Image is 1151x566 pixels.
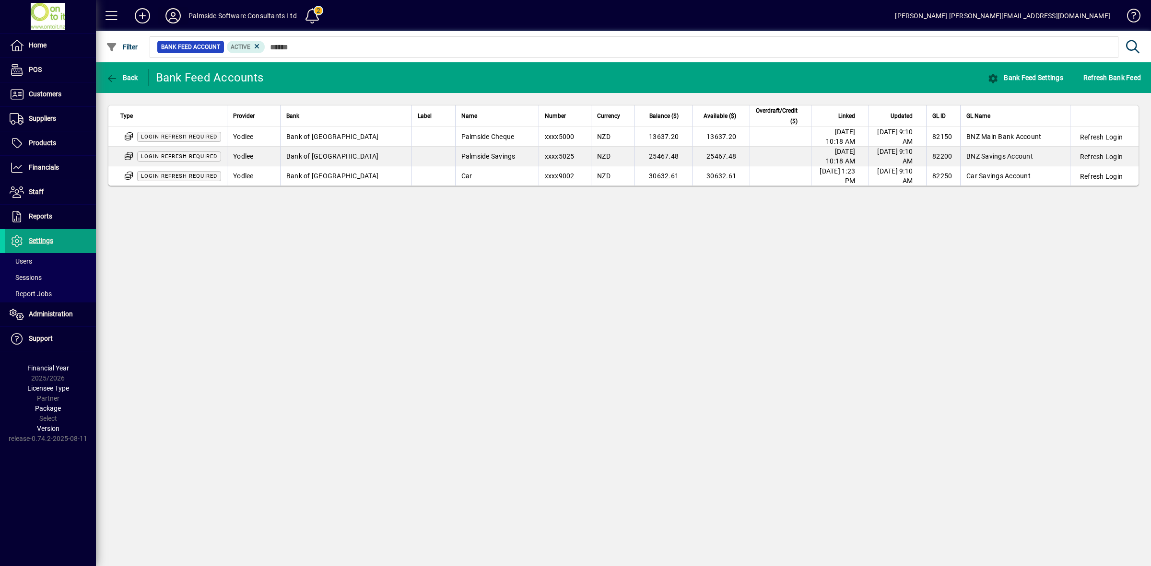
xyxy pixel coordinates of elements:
div: Name [461,111,533,121]
span: Updated [891,111,913,121]
td: [DATE] 9:10 AM [869,147,926,166]
button: Profile [158,7,188,24]
td: [DATE] 9:10 AM [869,127,926,147]
a: Users [5,253,96,269]
span: Login refresh required [141,153,217,160]
span: Licensee Type [27,384,69,392]
div: Overdraft/Credit ($) [756,105,806,127]
span: Provider [233,111,255,121]
span: Version [37,425,59,432]
span: Settings [29,237,53,244]
a: Home [5,34,96,58]
span: Report Jobs [10,290,52,298]
mat-chip: Activation Status: Active [227,41,265,53]
span: Sessions [10,274,42,281]
span: Yodlee [233,152,254,160]
td: [DATE] 1:23 PM [811,166,869,185]
span: Home [29,41,47,49]
div: Provider [233,111,274,121]
a: Report Jobs [5,286,96,302]
span: Users [10,257,32,265]
span: NZD [597,172,611,180]
div: Label [418,111,449,121]
span: Financials [29,163,59,171]
div: GL ID [932,111,954,121]
span: GL Name [966,111,990,121]
span: Linked [838,111,855,121]
button: Add [127,7,158,24]
span: Active [231,44,250,50]
span: Balance ($) [649,111,679,121]
a: Knowledge Base [1120,2,1139,33]
span: Package [35,404,61,412]
span: Refresh Login [1080,132,1123,142]
span: Refresh Login [1080,172,1123,181]
td: [DATE] 10:18 AM [811,147,869,166]
app-status-label: Multi-factor authentication (MFA) refresh required [137,132,221,140]
a: Sessions [5,269,96,286]
span: Reports [29,212,52,220]
span: Bank of [GEOGRAPHIC_DATA] [286,152,378,160]
td: [DATE] 10:18 AM [811,127,869,147]
div: [PERSON_NAME] [PERSON_NAME][EMAIL_ADDRESS][DOMAIN_NAME] [895,8,1110,23]
app-page-header-button: Back [96,69,149,86]
td: 25467.48 [692,147,750,166]
span: Bank [286,111,299,121]
span: xxxx9002 [545,172,575,180]
span: Type [120,111,133,121]
span: Customers [29,90,61,98]
span: Bank Feed Settings [987,74,1063,81]
div: Palmside Software Consultants Ltd [188,8,297,23]
span: Label [418,111,432,121]
span: BNZ Main Bank Account [966,133,1041,140]
span: 82250 [932,172,952,180]
a: Customers [5,82,96,106]
td: [DATE] 9:10 AM [869,166,926,185]
button: Refresh Bank Feed [1081,69,1143,86]
button: Refresh Login [1076,168,1127,185]
a: Products [5,131,96,155]
td: 25467.48 [634,147,692,166]
span: BNZ Savings Account [966,152,1033,160]
span: Bank of [GEOGRAPHIC_DATA] [286,172,378,180]
button: Bank Feed Settings [985,69,1066,86]
span: POS [29,66,42,73]
div: Currency [597,111,629,121]
span: Support [29,335,53,342]
div: Linked [817,111,864,121]
a: Reports [5,205,96,229]
span: GL ID [932,111,946,121]
span: Yodlee [233,133,254,140]
span: Refresh Login [1080,152,1123,162]
span: Overdraft/Credit ($) [756,105,798,127]
a: Financials [5,156,96,180]
div: Bank [286,111,406,121]
td: 13637.20 [692,127,750,147]
span: Yodlee [233,172,254,180]
span: Products [29,139,56,147]
span: Filter [106,43,138,51]
a: Staff [5,180,96,204]
span: Bank Feed Account [161,42,220,52]
span: Palmside Cheque [461,133,515,140]
span: NZD [597,152,611,160]
span: Login refresh required [141,173,217,179]
span: Available ($) [704,111,736,121]
td: 30632.61 [692,166,750,185]
div: Number [545,111,586,121]
span: Administration [29,310,73,318]
span: 82150 [932,133,952,140]
td: 30632.61 [634,166,692,185]
a: POS [5,58,96,82]
div: Updated [875,111,921,121]
span: xxxx5025 [545,152,575,160]
span: Car Savings Account [966,172,1031,180]
app-status-label: Multi-factor authentication (MFA) refresh required [137,152,221,160]
a: Support [5,327,96,351]
span: 82200 [932,152,952,160]
span: Currency [597,111,620,121]
div: Bank Feed Accounts [156,70,264,85]
span: Refresh Bank Feed [1083,70,1141,85]
span: Back [106,74,138,81]
div: Type [120,111,221,121]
